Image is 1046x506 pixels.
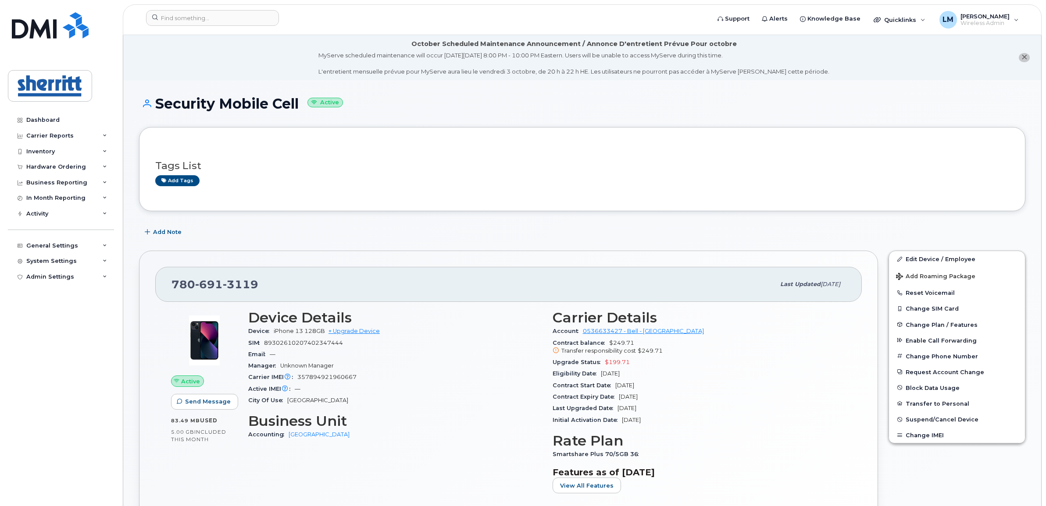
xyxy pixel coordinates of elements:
[560,481,614,490] span: View All Features
[906,416,978,423] span: Suspend/Cancel Device
[195,278,223,291] span: 691
[153,228,182,236] span: Add Note
[287,397,348,403] span: [GEOGRAPHIC_DATA]
[553,417,622,423] span: Initial Activation Date
[248,413,542,429] h3: Business Unit
[307,98,343,108] small: Active
[181,377,200,386] span: Active
[248,386,295,392] span: Active IMEI
[780,281,821,287] span: Last updated
[889,333,1025,348] button: Enable Call Forwarding
[553,310,846,326] h3: Carrier Details
[248,340,264,346] span: SIM
[200,417,218,424] span: used
[821,281,840,287] span: [DATE]
[171,429,194,435] span: 5.00 GB
[248,310,542,326] h3: Device Details
[553,433,846,449] h3: Rate Plan
[889,267,1025,285] button: Add Roaming Package
[270,351,275,357] span: —
[248,397,287,403] span: City Of Use
[553,382,615,389] span: Contract Start Date
[889,411,1025,427] button: Suspend/Cancel Device
[295,386,300,392] span: —
[289,431,350,438] a: [GEOGRAPHIC_DATA]
[889,251,1025,267] a: Edit Device / Employee
[553,451,643,457] span: Smartshare Plus 70/5GB 36
[264,340,343,346] span: 89302610207402347444
[906,337,977,343] span: Enable Call Forwarding
[223,278,258,291] span: 3119
[889,427,1025,443] button: Change IMEI
[178,314,231,367] img: image20231002-3703462-1ig824h.jpeg
[553,393,619,400] span: Contract Expiry Date
[274,328,325,334] span: iPhone 13 128GB
[889,396,1025,411] button: Transfer to Personal
[411,39,737,49] div: October Scheduled Maintenance Announcement / Annonce D'entretient Prévue Pour octobre
[889,364,1025,380] button: Request Account Change
[553,405,618,411] span: Last Upgraded Date
[561,347,636,354] span: Transfer responsibility cost
[318,51,829,76] div: MyServe scheduled maintenance will occur [DATE][DATE] 8:00 PM - 10:00 PM Eastern. Users will be u...
[553,467,846,478] h3: Features as of [DATE]
[280,362,334,369] span: Unknown Manager
[889,285,1025,301] button: Reset Voicemail
[248,328,274,334] span: Device
[615,382,634,389] span: [DATE]
[601,370,620,377] span: [DATE]
[889,301,1025,316] button: Change SIM Card
[619,393,638,400] span: [DATE]
[139,224,189,240] button: Add Note
[185,397,231,406] span: Send Message
[155,160,1009,171] h3: Tags List
[171,278,258,291] span: 780
[171,418,200,424] span: 83.49 MB
[889,348,1025,364] button: Change Phone Number
[889,317,1025,333] button: Change Plan / Features
[155,175,200,186] a: Add tags
[553,370,601,377] span: Eligibility Date
[297,374,357,380] span: 357894921960667
[638,347,663,354] span: $249.71
[553,340,846,355] span: $249.71
[1019,53,1030,62] button: close notification
[896,273,975,281] span: Add Roaming Package
[553,340,609,346] span: Contract balance
[248,431,289,438] span: Accounting
[553,478,621,493] button: View All Features
[889,380,1025,396] button: Block Data Usage
[583,328,704,334] a: 0536633427 - Bell - [GEOGRAPHIC_DATA]
[553,359,605,365] span: Upgrade Status
[248,351,270,357] span: Email
[328,328,380,334] a: + Upgrade Device
[139,96,1025,111] h1: Security Mobile Cell
[906,321,978,328] span: Change Plan / Features
[618,405,636,411] span: [DATE]
[605,359,630,365] span: $199.71
[248,374,297,380] span: Carrier IMEI
[171,394,238,410] button: Send Message
[171,428,226,443] span: included this month
[248,362,280,369] span: Manager
[553,328,583,334] span: Account
[622,417,641,423] span: [DATE]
